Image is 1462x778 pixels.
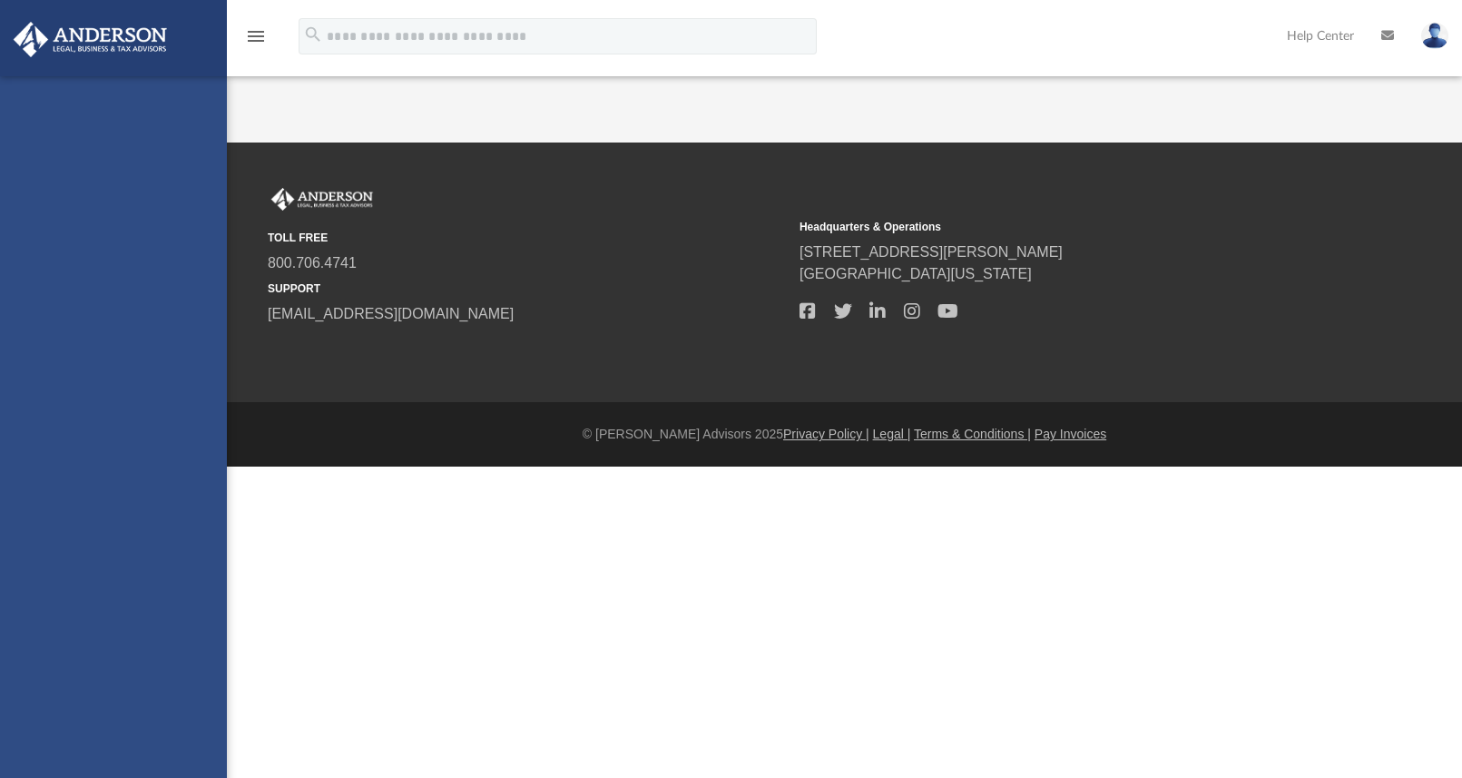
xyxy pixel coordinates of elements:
[1421,23,1448,49] img: User Pic
[268,230,787,246] small: TOLL FREE
[914,427,1031,441] a: Terms & Conditions |
[783,427,869,441] a: Privacy Policy |
[1035,427,1106,441] a: Pay Invoices
[245,25,267,47] i: menu
[8,22,172,57] img: Anderson Advisors Platinum Portal
[800,266,1032,281] a: [GEOGRAPHIC_DATA][US_STATE]
[873,427,911,441] a: Legal |
[268,306,514,321] a: [EMAIL_ADDRESS][DOMAIN_NAME]
[227,425,1462,444] div: © [PERSON_NAME] Advisors 2025
[303,25,323,44] i: search
[268,188,377,212] img: Anderson Advisors Platinum Portal
[800,244,1063,260] a: [STREET_ADDRESS][PERSON_NAME]
[800,219,1319,235] small: Headquarters & Operations
[245,34,267,47] a: menu
[268,281,787,297] small: SUPPORT
[268,255,357,271] a: 800.706.4741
